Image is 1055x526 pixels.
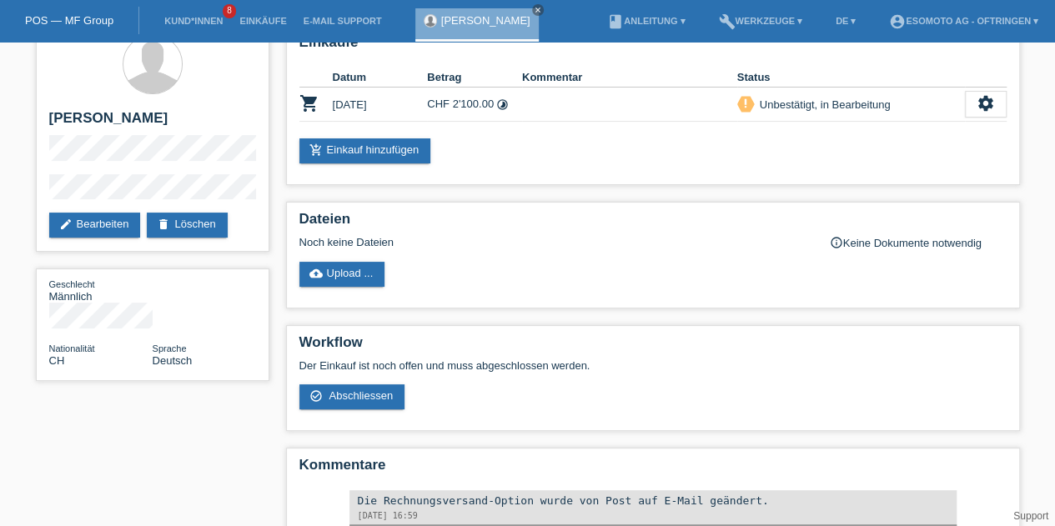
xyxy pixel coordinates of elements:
div: Keine Dokumente notwendig [830,236,1007,249]
i: add_shopping_cart [309,143,323,157]
td: [DATE] [333,88,428,122]
th: Kommentar [522,68,737,88]
i: priority_high [740,98,751,109]
p: Der Einkauf ist noch offen und muss abgeschlossen werden. [299,359,1007,372]
span: Deutsch [153,354,193,367]
div: [DATE] 16:59 [358,511,948,520]
h2: Workflow [299,334,1007,359]
i: edit [59,218,73,231]
span: Schweiz [49,354,65,367]
div: Die Rechnungsversand-Option wurde von Post auf E-Mail geändert. [358,494,948,507]
h2: [PERSON_NAME] [49,110,256,135]
i: settings [977,94,995,113]
a: [PERSON_NAME] [441,14,530,27]
i: account_circle [889,13,906,30]
i: cloud_upload [309,267,323,280]
th: Betrag [427,68,522,88]
a: Einkäufe [231,16,294,26]
a: account_circleEsomoto AG - Oftringen ▾ [881,16,1047,26]
a: Support [1013,510,1048,522]
a: E-Mail Support [295,16,390,26]
div: Noch keine Dateien [299,236,809,248]
i: info_outline [830,236,843,249]
th: Datum [333,68,428,88]
i: book [607,13,624,30]
i: Fixe Raten (12 Raten) [496,98,509,111]
div: Unbestätigt, in Bearbeitung [755,96,891,113]
a: close [532,4,544,16]
h2: Kommentare [299,457,1007,482]
a: cloud_uploadUpload ... [299,262,385,287]
i: delete [157,218,170,231]
i: POSP00026963 [299,93,319,113]
h2: Dateien [299,211,1007,236]
h2: Einkäufe [299,34,1007,59]
span: Geschlecht [49,279,95,289]
span: Sprache [153,343,187,353]
a: deleteLöschen [147,213,227,238]
a: check_circle_outline Abschliessen [299,384,405,409]
a: Kund*innen [156,16,231,26]
a: bookAnleitung ▾ [599,16,693,26]
i: build [718,13,735,30]
a: editBearbeiten [49,213,141,238]
i: close [534,6,542,14]
a: POS — MF Group [25,14,113,27]
div: Männlich [49,278,153,303]
td: CHF 2'100.00 [427,88,522,122]
a: DE ▾ [827,16,864,26]
span: 8 [223,4,236,18]
a: add_shopping_cartEinkauf hinzufügen [299,138,431,163]
span: Nationalität [49,343,95,353]
i: check_circle_outline [309,389,323,403]
span: Abschliessen [329,389,393,402]
a: buildWerkzeuge ▾ [710,16,811,26]
th: Status [737,68,965,88]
